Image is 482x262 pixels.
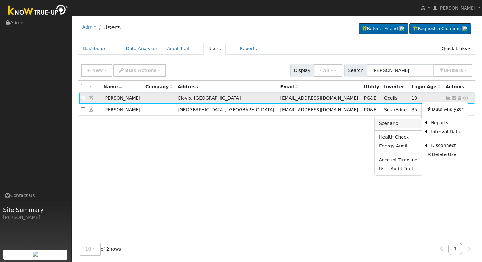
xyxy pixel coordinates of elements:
[121,43,162,55] a: Data Analyzer
[422,105,468,114] a: Data Analyzer
[375,119,422,128] a: Scenario Report
[176,104,278,116] td: [GEOGRAPHIC_DATA], [GEOGRAPHIC_DATA]
[80,243,101,256] button: 10
[145,84,173,89] span: Company name
[457,95,462,101] a: Login As
[103,23,121,31] a: Users
[427,141,468,150] a: Disconnect
[85,246,92,252] span: 10
[88,95,94,101] a: Edit User
[33,252,38,257] img: retrieve
[364,83,379,90] div: Utility
[178,83,276,90] div: Address
[448,243,462,255] a: 1
[314,64,342,77] button: - All -
[411,107,417,112] span: 08/05/2025 8:09:22 PM
[81,64,112,77] button: New
[411,95,417,101] span: 08/27/2025 5:53:53 PM
[427,128,468,136] a: Interval Data
[3,206,68,214] span: Site Summary
[359,23,408,34] a: Refer a Friend
[125,68,157,73] span: Bulk Actions
[80,243,121,256] span: of 2 rows
[280,107,358,112] span: [EMAIL_ADDRESS][DOMAIN_NAME]
[438,5,475,10] span: [PERSON_NAME]
[446,83,472,90] div: Actions
[290,64,314,77] span: Display
[375,133,422,142] a: Health Check Report
[364,107,376,112] span: PG&E
[235,43,262,55] a: Reports
[375,155,422,164] a: Account Timeline Report
[203,43,226,55] a: Users
[101,104,143,116] td: [PERSON_NAME]
[280,84,298,89] span: Email
[451,95,457,102] a: randyolsonakahammer@gmail.com
[367,64,434,77] input: Search
[103,84,122,89] span: Name
[101,93,143,104] td: [PERSON_NAME]
[422,150,468,159] a: Delete User
[176,93,278,104] td: Clovis, [GEOGRAPHIC_DATA]
[384,83,407,90] div: Inverter
[446,95,451,101] a: Show Graph
[437,43,475,55] a: Quick Links
[463,95,468,102] a: Other actions
[5,3,71,18] img: Know True-Up
[344,64,367,77] span: Search
[78,43,112,55] a: Dashboard
[82,24,97,29] a: Admin
[88,107,94,112] a: Edit User
[460,68,463,73] span: s
[384,95,398,101] span: Qcells
[113,64,166,77] button: Bulk Actions
[92,68,103,73] span: New
[162,43,194,55] a: Audit Trail
[434,64,472,77] button: 0Filters
[375,142,422,151] a: Energy Audit Report
[411,84,440,89] span: Days since last login
[409,23,471,34] a: Request a Cleaning
[364,95,376,101] span: PG&E
[384,107,407,112] span: SolarEdge
[447,68,463,73] span: Filter
[462,26,467,31] img: retrieve
[280,95,358,101] span: [EMAIL_ADDRESS][DOMAIN_NAME]
[375,164,422,173] a: User Audit Trail
[399,26,404,31] img: retrieve
[3,214,68,221] div: [PERSON_NAME]
[427,119,468,128] a: Reports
